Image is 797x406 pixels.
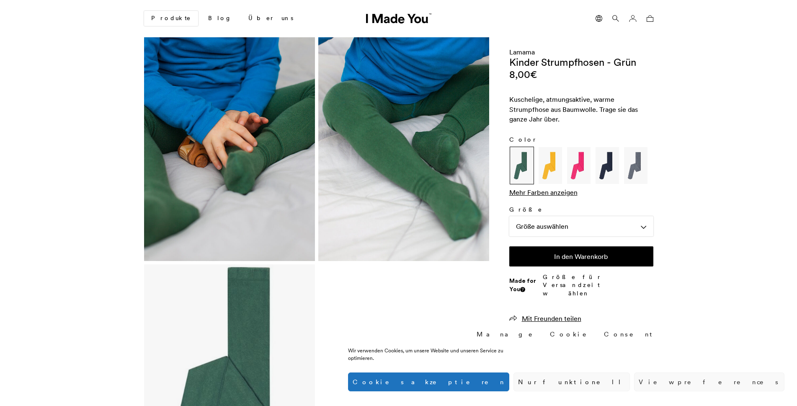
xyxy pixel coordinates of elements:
[509,216,653,236] div: Größe auswählen
[509,95,653,124] div: Kuschelige, atmungsaktive, warme Strumpfhose aus Baumwolle. Trage sie das ganze Jahr über.
[509,48,535,56] a: Lamama
[509,57,636,68] h1: Kinder Strumpfhosen - Grün
[595,147,619,184] label: Kinder Strumpfhosen - Marineblau
[513,372,630,391] button: Nur funktionell
[623,146,648,185] a: Variation image: Grau
[510,147,534,184] label: Kinder Strumpfhosen - Grün
[522,314,581,323] span: Mit Freunden teilen
[477,330,656,339] div: Manage Cookie Consent
[543,273,653,298] p: Größe für Versandzeit wählen
[509,68,537,81] bdi: 8,00
[595,146,620,185] a: Variation image: Marineblau
[624,147,648,184] label: Kinder Strumpfhosen - Graphitgrau
[538,147,562,184] label: Kinder Strumpfhosen - Gelb
[242,11,300,26] a: Über uns
[509,277,536,293] strong: Made for You
[539,149,560,182] img: Variation image: Gelb
[509,136,653,144] label: Color
[509,146,534,185] a: Variation image: Grün
[509,246,653,266] button: In den Warenkorb
[568,149,589,182] img: Variation image: Pink
[634,372,784,391] button: View preferences
[567,147,591,184] label: Kinder Strumpfhosen - Fuchsia
[348,347,530,362] div: Wir verwenden Cookies, um unsere Website und unseren Service zu optimieren.
[530,68,537,81] span: €
[521,288,524,291] img: Info sign
[509,188,578,197] a: Mehr Farben anzeigen
[538,146,563,185] a: Variation image: Gelb
[348,372,509,391] button: Cookies akzeptieren
[625,149,646,182] img: Variation image: Grau
[509,314,581,323] a: Mit Freunden teilen
[201,11,238,26] a: Blog
[144,11,198,26] a: Produkte
[566,146,591,185] a: Variation image: Pink
[511,149,532,182] img: Variation image: Grün
[509,206,653,214] label: Größe
[596,149,617,182] img: Variation image: Marineblau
